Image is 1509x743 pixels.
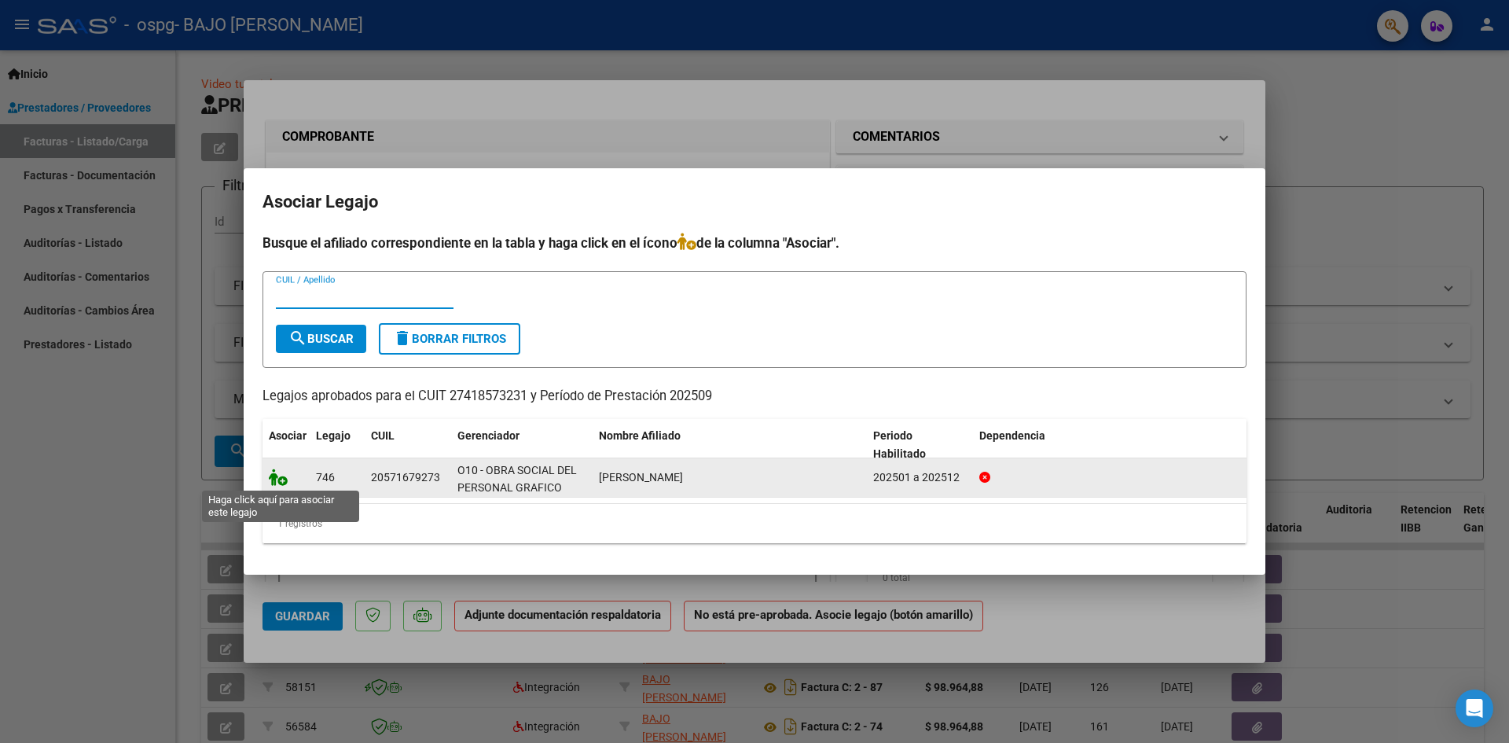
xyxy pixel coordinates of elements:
div: 202501 a 202512 [873,469,967,487]
div: 20571679273 [371,469,440,487]
span: DELGADO CELAIA DONATO RAMON [599,471,683,484]
datatable-header-cell: Legajo [310,419,365,471]
span: Borrar Filtros [393,332,506,346]
div: 1 registros [263,504,1246,543]
datatable-header-cell: Gerenciador [451,419,593,471]
span: Asociar [269,429,307,442]
span: Dependencia [979,429,1045,442]
p: Legajos aprobados para el CUIT 27418573231 y Período de Prestación 202509 [263,387,1246,406]
datatable-header-cell: Nombre Afiliado [593,419,867,471]
div: Open Intercom Messenger [1456,690,1493,727]
datatable-header-cell: Periodo Habilitado [867,419,973,471]
span: Buscar [288,332,354,346]
span: Legajo [316,429,351,442]
button: Borrar Filtros [379,323,520,355]
span: Nombre Afiliado [599,429,681,442]
mat-icon: search [288,329,307,348]
span: CUIL [371,429,395,442]
datatable-header-cell: Asociar [263,419,310,471]
h4: Busque el afiliado correspondiente en la tabla y haga click en el ícono de la columna "Asociar". [263,233,1246,253]
span: Gerenciador [457,429,520,442]
mat-icon: delete [393,329,412,348]
span: 746 [316,471,335,484]
h2: Asociar Legajo [263,187,1246,217]
datatable-header-cell: Dependencia [973,419,1247,471]
button: Buscar [276,325,366,353]
span: Periodo Habilitado [873,429,926,460]
datatable-header-cell: CUIL [365,419,451,471]
span: O10 - OBRA SOCIAL DEL PERSONAL GRAFICO [457,464,577,495]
